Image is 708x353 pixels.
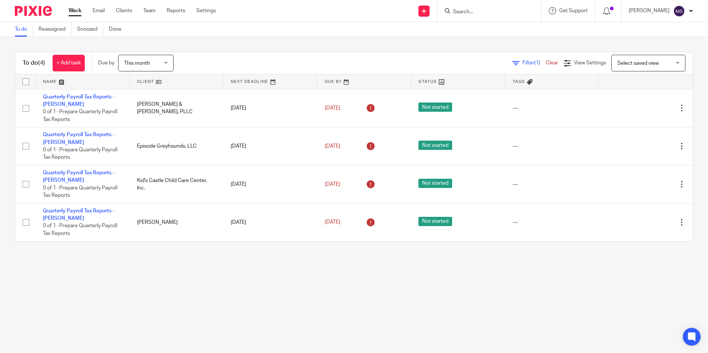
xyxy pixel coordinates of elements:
span: Not started [418,102,452,112]
td: [PERSON_NAME] [130,203,224,241]
span: View Settings [574,60,606,65]
a: Snoozed [77,22,103,37]
input: Search [452,9,519,16]
a: Email [93,7,105,14]
a: Quarterly Payroll Tax Reports - [PERSON_NAME] [43,132,114,145]
img: svg%3E [673,5,685,17]
span: Filter [522,60,546,65]
div: --- [512,104,592,112]
span: 0 of 1 · Prepare Quarterly Payroll Tax Reports [43,109,117,122]
div: --- [512,219,592,226]
span: This month [124,61,150,66]
a: Clear [546,60,558,65]
span: (4) [38,60,45,66]
p: Due by [98,59,114,67]
span: 0 of 1 · Prepare Quarterly Payroll Tax Reports [43,185,117,198]
img: Pixie [15,6,52,16]
td: Kid's Castle Child Care Center, Inc. [130,165,224,204]
a: Reports [167,7,185,14]
span: Select saved view [617,61,659,66]
span: Get Support [559,8,588,13]
span: [DATE] [325,144,340,149]
td: [DATE] [223,89,317,127]
span: 0 of 1 · Prepare Quarterly Payroll Tax Reports [43,223,117,236]
a: Quarterly Payroll Tax Reports - [PERSON_NAME] [43,94,114,107]
a: Quarterly Payroll Tax Reports - [PERSON_NAME] [43,208,114,221]
td: [DATE] [223,127,317,165]
a: Quarterly Payroll Tax Reports - [PERSON_NAME] [43,170,114,183]
a: + Add task [53,55,85,71]
span: (1) [534,60,540,65]
h1: To do [23,59,45,67]
td: Episode Greyhounds, LLC [130,127,224,165]
a: Work [69,7,81,14]
a: To do [15,22,33,37]
span: [DATE] [325,220,340,225]
td: [DATE] [223,165,317,204]
a: Settings [196,7,216,14]
span: [DATE] [325,182,340,187]
span: 0 of 1 · Prepare Quarterly Payroll Tax Reports [43,147,117,160]
a: Clients [116,7,132,14]
span: [DATE] [325,105,340,111]
p: [PERSON_NAME] [629,7,669,14]
td: [DATE] [223,203,317,241]
div: --- [512,142,592,150]
a: Done [109,22,127,37]
span: Not started [418,141,452,150]
span: Not started [418,179,452,188]
a: Reassigned [39,22,71,37]
span: Not started [418,217,452,226]
div: --- [512,181,592,188]
td: [PERSON_NAME] & [PERSON_NAME], PLLC [130,89,224,127]
a: Team [143,7,156,14]
span: Tags [512,80,525,84]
